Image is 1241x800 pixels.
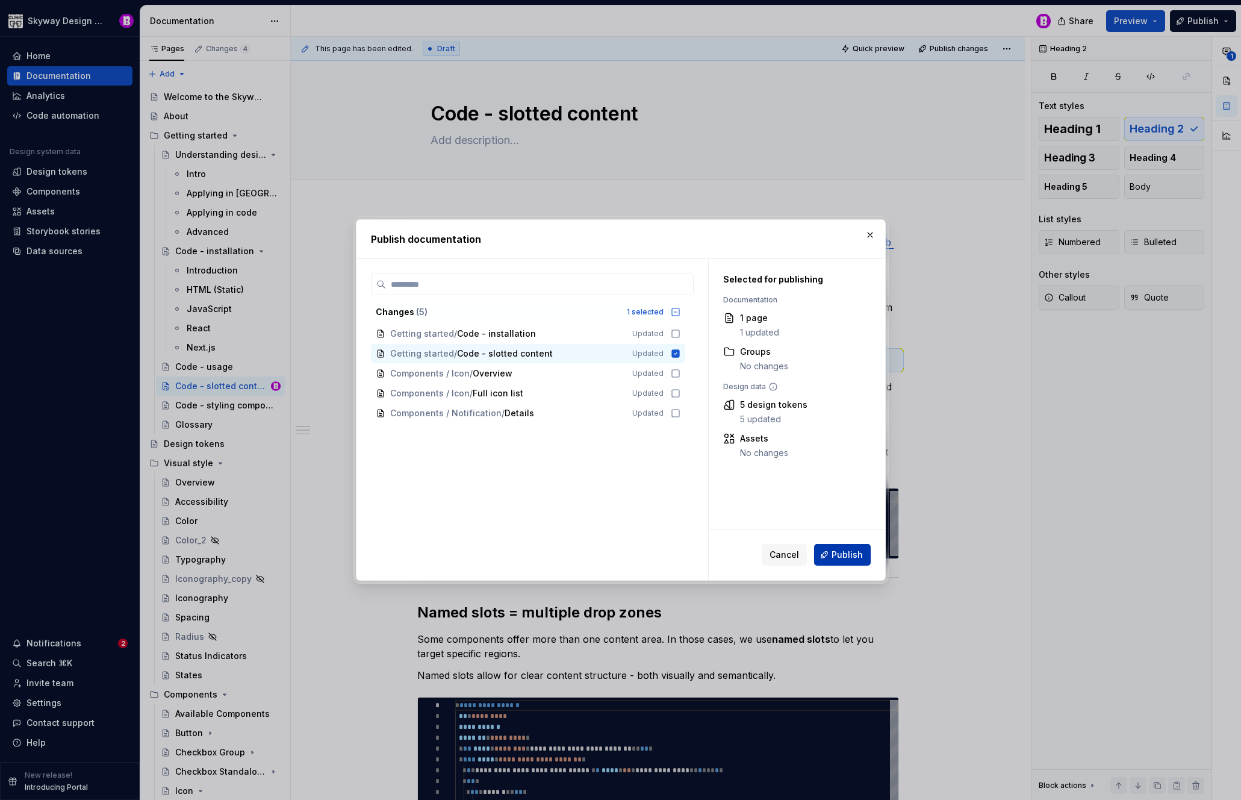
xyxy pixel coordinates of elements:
[470,367,473,380] span: /
[632,408,664,418] span: Updated
[814,544,871,566] button: Publish
[723,273,857,286] div: Selected for publishing
[371,232,871,246] h2: Publish documentation
[473,387,523,399] span: Full icon list
[632,369,664,378] span: Updated
[505,407,534,419] span: Details
[762,544,807,566] button: Cancel
[740,327,779,339] div: 1 updated
[470,387,473,399] span: /
[723,295,857,305] div: Documentation
[454,348,457,360] span: /
[723,382,857,392] div: Design data
[502,407,505,419] span: /
[632,389,664,398] span: Updated
[627,307,664,317] div: 1 selected
[632,349,664,358] span: Updated
[473,367,512,380] span: Overview
[390,367,470,380] span: Components / Icon
[390,348,454,360] span: Getting started
[740,312,779,324] div: 1 page
[457,348,553,360] span: Code - slotted content
[376,306,620,318] div: Changes
[740,433,788,445] div: Assets
[740,447,788,459] div: No changes
[632,329,664,339] span: Updated
[390,387,470,399] span: Components / Icon
[416,307,428,317] span: ( 5 )
[740,360,788,372] div: No changes
[457,328,536,340] span: Code - installation
[390,328,454,340] span: Getting started
[740,399,807,411] div: 5 design tokens
[770,549,799,561] span: Cancel
[832,549,863,561] span: Publish
[390,407,502,419] span: Components / Notification
[740,346,788,358] div: Groups
[740,413,807,425] div: 5 updated
[454,328,457,340] span: /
